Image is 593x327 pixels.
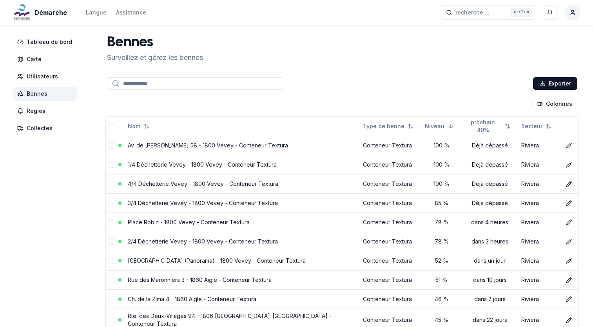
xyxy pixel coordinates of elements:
[128,180,278,187] a: 4/4 Déchetterie Vevey - 1800 Vevey - Conteneur Textura
[27,38,72,46] span: Tableau de bord
[27,73,58,80] span: Utilisateurs
[128,122,140,130] span: Nom
[360,136,422,155] td: Conteneur Textura
[13,121,80,135] a: Collectes
[425,161,459,169] div: 100 %
[518,155,560,174] td: Riviera
[465,142,515,149] div: Déjà dépassé
[460,120,515,133] button: Not sorted. Click to sort ascending.
[360,232,422,251] td: Conteneur Textura
[518,136,560,155] td: Riviera
[360,193,422,213] td: Conteneur Textura
[13,35,80,49] a: Tableau de bord
[107,52,203,63] p: Surveillez et gérez les bennes
[420,120,459,133] button: Sorted descending. Click to sort ascending.
[128,238,278,245] a: 2/4 Déchetterie Vevey - 1800 Vevey - Conteneur Textura
[518,174,560,193] td: Riviera
[109,162,115,168] button: select-row
[109,123,115,129] button: select-all
[27,55,42,63] span: Carte
[363,122,404,130] span: Type de benne
[13,3,31,22] img: Démarche Logo
[425,257,459,265] div: 52 %
[109,200,115,206] button: select-row
[533,77,577,90] button: Exporter
[109,238,115,245] button: select-row
[465,199,515,207] div: Déjà dépassé
[518,251,560,270] td: Riviera
[425,316,459,324] div: 45 %
[360,289,422,309] td: Conteneur Textura
[465,161,515,169] div: Déjà dépassé
[465,238,515,245] div: dans 3 heures
[86,9,107,16] div: Langue
[128,312,332,327] a: Rte. des Deux-Villages 94 - 1806 [GEOGRAPHIC_DATA]-[GEOGRAPHIC_DATA] - Conteneur Textura
[425,276,459,284] div: 51 %
[465,257,515,265] div: dans un jour
[128,219,250,225] a: Place Robin - 1800 Vevey - Conteneur Textura
[425,295,459,303] div: 46 %
[128,276,272,283] a: Rue des Maronniers 3 - 1860 Aigle - Conteneur Textura
[13,52,80,66] a: Carte
[123,120,154,133] button: Not sorted. Click to sort ascending.
[360,155,422,174] td: Conteneur Textura
[109,317,115,323] button: select-row
[360,251,422,270] td: Conteneur Textura
[13,87,80,101] a: Bennes
[128,161,277,168] a: 1/4 Déchetterie Vevey - 1800 Vevey - Conteneur Textura
[360,270,422,289] td: Conteneur Textura
[425,180,459,188] div: 100 %
[425,122,444,130] span: Niveau
[465,118,501,134] span: prochain 80%
[465,180,515,188] div: Déjà dépassé
[109,258,115,264] button: select-row
[360,174,422,193] td: Conteneur Textura
[86,8,107,17] button: Langue
[425,238,459,245] div: 78 %
[128,296,256,302] a: Ch. de la Zima 4 - 1860 Aigle - Conteneur Textura
[518,270,560,289] td: Riviera
[465,276,515,284] div: dans 10 jours
[109,181,115,187] button: select-row
[107,35,203,51] h1: Bennes
[109,296,115,302] button: select-row
[518,213,560,232] td: Riviera
[425,218,459,226] div: 78 %
[465,295,515,303] div: dans 2 jours
[109,219,115,225] button: select-row
[128,142,288,149] a: Av. de [PERSON_NAME] 58 - 1800 Vevey - Conteneur Textura
[13,69,80,84] a: Utilisateurs
[27,90,47,98] span: Bennes
[109,142,115,149] button: select-row
[531,98,577,110] button: Cocher les colonnes
[27,107,45,115] span: Règles
[518,289,560,309] td: Riviera
[441,5,535,20] button: recherche ...Ctrl+K
[13,104,80,118] a: Règles
[518,193,560,213] td: Riviera
[465,316,515,324] div: dans 22 jours
[455,9,490,16] span: recherche ...
[128,257,306,264] a: [GEOGRAPHIC_DATA] (Panorama) - 1800 Vevey - Conteneur Textura
[425,199,459,207] div: 85 %
[358,120,419,133] button: Not sorted. Click to sort ascending.
[109,277,115,283] button: select-row
[360,213,422,232] td: Conteneur Textura
[128,200,278,206] a: 3/4 Déchetterie Vevey - 1800 Vevey - Conteneur Textura
[27,124,53,132] span: Collectes
[518,232,560,251] td: Riviera
[116,8,146,17] a: Assistance
[465,218,515,226] div: dans 4 heures
[425,142,459,149] div: 100 %
[13,8,70,17] a: Démarche
[517,120,557,133] button: Not sorted. Click to sort ascending.
[521,122,542,130] span: Secteur
[34,8,67,17] span: Démarche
